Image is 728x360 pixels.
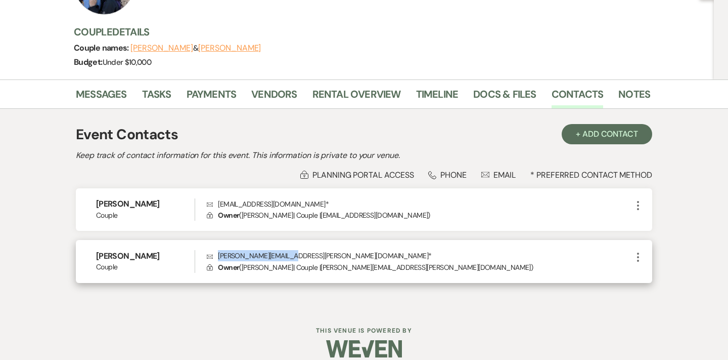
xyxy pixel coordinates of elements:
[618,86,650,108] a: Notes
[552,86,604,108] a: Contacts
[207,210,632,221] p: ( [PERSON_NAME] | Couple | [EMAIL_ADDRESS][DOMAIN_NAME] )
[130,44,193,52] button: [PERSON_NAME]
[198,44,261,52] button: [PERSON_NAME]
[142,86,171,108] a: Tasks
[300,170,414,180] div: Planning Portal Access
[96,262,195,272] span: Couple
[473,86,536,108] a: Docs & Files
[96,198,195,210] h6: [PERSON_NAME]
[207,198,632,210] p: [EMAIL_ADDRESS][DOMAIN_NAME] *
[76,149,652,162] h2: Keep track of contact information for this event. This information is private to your venue.
[207,262,632,273] p: ( [PERSON_NAME] | Couple | [PERSON_NAME][EMAIL_ADDRESS][PERSON_NAME][DOMAIN_NAME] )
[96,251,195,262] h6: [PERSON_NAME]
[218,263,239,272] span: Owner
[207,250,632,261] p: [PERSON_NAME][EMAIL_ADDRESS][PERSON_NAME][DOMAIN_NAME] *
[103,57,152,67] span: Under $10,000
[76,170,652,180] div: * Preferred Contact Method
[96,210,195,221] span: Couple
[416,86,459,108] a: Timeline
[130,43,261,53] span: &
[562,124,652,144] button: + Add Contact
[76,124,178,145] h1: Event Contacts
[76,86,127,108] a: Messages
[74,57,103,67] span: Budget:
[74,43,130,53] span: Couple names:
[187,86,237,108] a: Payments
[74,25,640,39] h3: Couple Details
[481,170,516,180] div: Email
[312,86,401,108] a: Rental Overview
[251,86,297,108] a: Vendors
[218,211,239,220] span: Owner
[428,170,467,180] div: Phone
